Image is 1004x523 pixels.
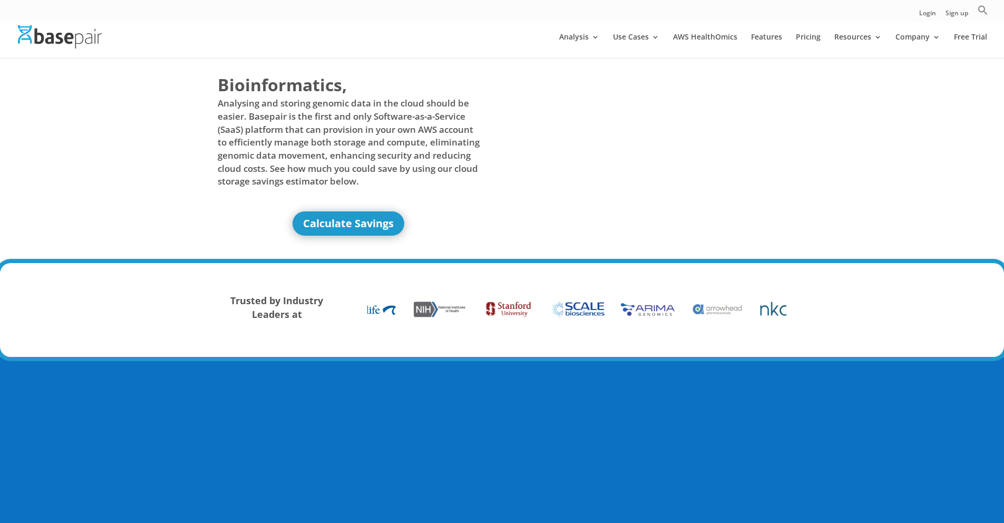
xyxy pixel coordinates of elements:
a: Login [919,10,936,21]
iframe: Basepair - NGS Analysis Simplified [510,73,773,220]
a: Sign up [945,10,968,21]
a: Pricing [796,33,821,58]
a: Calculate Savings [293,211,404,236]
a: Use Cases [613,33,659,58]
a: AWS HealthOmics [673,33,737,58]
a: Search Icon Link [978,5,988,21]
span: Analysing and storing genomic data in the cloud should be easier. Basepair is the first and only ... [218,97,480,188]
a: Resources [834,33,882,58]
span: Bioinformatics, [218,73,347,97]
a: Free Trial [954,33,987,58]
svg: Search [978,5,988,15]
a: Features [751,33,782,58]
strong: Trusted by Industry Leaders at [230,294,323,321]
a: Company [895,33,940,58]
img: Basepair [18,25,102,48]
a: Analysis [559,33,599,58]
